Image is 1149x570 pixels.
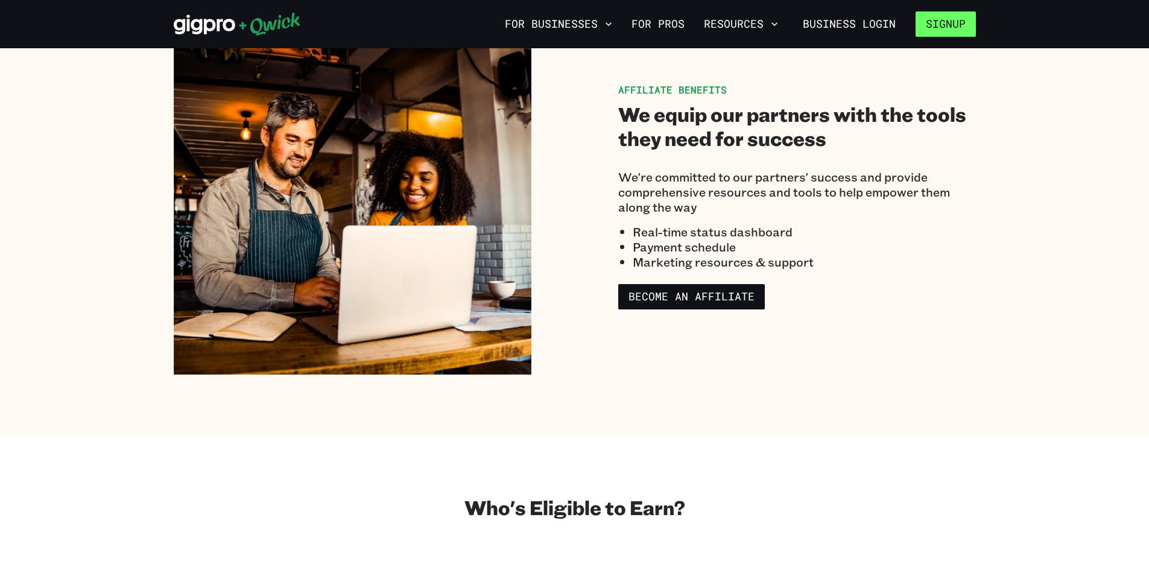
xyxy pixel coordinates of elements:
[633,239,976,255] li: Payment schedule
[793,11,906,37] a: Business Login
[500,14,617,34] button: For Businesses
[633,224,976,239] li: Real-time status dashboard
[699,14,783,34] button: Resources
[464,495,685,519] h2: Who's Eligible to Earn?
[916,11,976,37] button: Signup
[633,255,976,270] li: Marketing resources & support
[174,17,531,375] img: Affiliate Benefits
[627,14,689,34] a: For Pros
[618,83,727,96] span: Affiliate Benefits
[618,169,976,215] p: We're committed to our partners' success and provide comprehensive resources and tools to help em...
[618,284,765,309] a: Become an Affiliate
[618,102,976,150] h2: We equip our partners with the tools they need for success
